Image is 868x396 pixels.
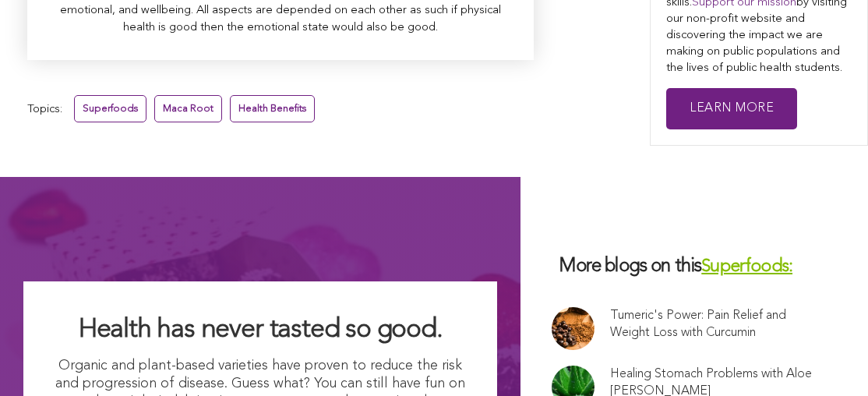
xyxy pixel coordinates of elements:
a: Superfoods: [701,258,792,276]
a: Learn More [666,88,797,129]
a: Maca Root [154,95,222,122]
iframe: Chat Widget [790,321,868,396]
h3: More blogs on this [552,255,837,279]
a: Superfoods [74,95,146,122]
a: Health Benefits [230,95,315,122]
h2: Health has never tasted so good. [55,313,466,347]
a: Tumeric's Power: Pain Relief and Weight Loss with Curcumin [610,307,824,341]
span: Topics: [27,99,62,120]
